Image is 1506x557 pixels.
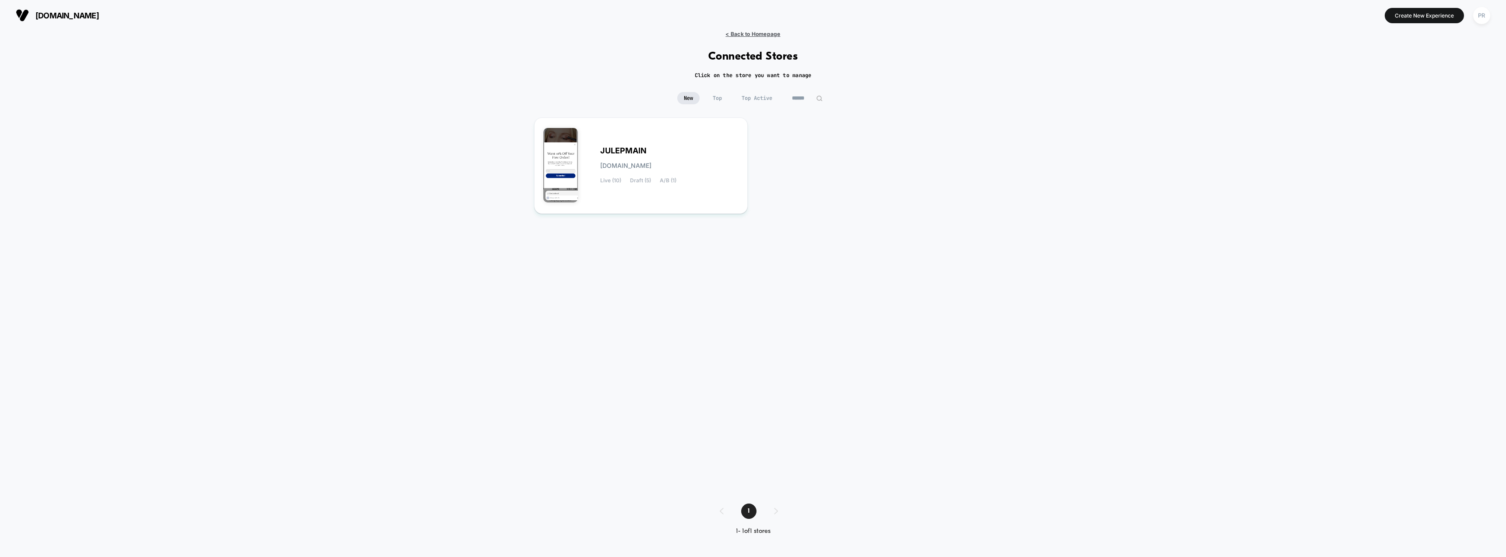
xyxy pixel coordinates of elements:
[735,92,779,104] span: Top Active
[600,177,621,184] span: Live (10)
[600,163,651,169] span: [DOMAIN_NAME]
[543,128,578,202] img: JULEPMAIN
[711,528,795,535] div: 1 - 1 of 1 stores
[630,177,651,184] span: Draft (5)
[660,177,676,184] span: A/B (1)
[1473,7,1490,24] div: PR
[706,92,728,104] span: Top
[708,50,798,63] h1: Connected Stores
[741,504,757,519] span: 1
[35,11,99,20] span: [DOMAIN_NAME]
[600,148,647,154] span: JULEPMAIN
[13,8,102,22] button: [DOMAIN_NAME]
[816,95,823,102] img: edit
[695,72,812,79] h2: Click on the store you want to manage
[677,92,700,104] span: New
[1385,8,1464,23] button: Create New Experience
[16,9,29,22] img: Visually logo
[725,31,780,37] span: < Back to Homepage
[1471,7,1493,25] button: PR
